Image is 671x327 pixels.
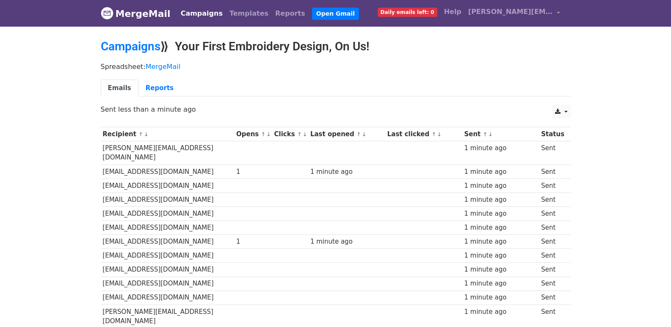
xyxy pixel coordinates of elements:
div: 1 minute ago [464,279,537,289]
a: Templates [226,5,272,22]
a: ↓ [488,131,493,137]
div: 1 minute ago [464,223,537,233]
td: [EMAIL_ADDRESS][DOMAIN_NAME] [101,192,235,206]
td: Sent [539,249,566,263]
div: 1 minute ago [464,143,537,153]
a: [PERSON_NAME][EMAIL_ADDRESS][DOMAIN_NAME] [465,3,564,23]
td: Sent [539,235,566,249]
th: Last opened [308,127,385,141]
td: [EMAIL_ADDRESS][DOMAIN_NAME] [101,179,235,192]
td: [EMAIL_ADDRESS][DOMAIN_NAME] [101,277,235,291]
a: ↓ [266,131,271,137]
img: MergeMail logo [101,7,113,19]
iframe: Chat Widget [629,286,671,327]
div: 1 minute ago [310,167,383,177]
td: [EMAIL_ADDRESS][DOMAIN_NAME] [101,221,235,235]
a: Reports [272,5,309,22]
td: [EMAIL_ADDRESS][DOMAIN_NAME] [101,207,235,221]
th: Sent [462,127,539,141]
td: Sent [539,192,566,206]
span: [PERSON_NAME][EMAIL_ADDRESS][DOMAIN_NAME] [468,7,553,17]
td: [EMAIL_ADDRESS][DOMAIN_NAME] [101,291,235,305]
td: [EMAIL_ADDRESS][DOMAIN_NAME] [101,165,235,179]
a: ↑ [297,131,302,137]
div: 1 minute ago [464,237,537,247]
td: Sent [539,263,566,277]
a: Help [441,3,465,20]
td: Sent [539,291,566,305]
a: ↓ [303,131,307,137]
a: ↑ [138,131,143,137]
div: 1 minute ago [464,195,537,205]
a: ↑ [483,131,488,137]
div: 1 minute ago [464,181,537,191]
div: 1 minute ago [310,237,383,247]
div: 1 minute ago [464,293,537,302]
div: 1 minute ago [464,265,537,275]
td: Sent [539,179,566,192]
a: Daily emails left: 0 [374,3,441,20]
a: ↑ [432,131,436,137]
a: Campaigns [101,39,160,53]
div: 1 minute ago [464,209,537,219]
a: ↓ [144,131,149,137]
th: Recipient [101,127,235,141]
td: [EMAIL_ADDRESS][DOMAIN_NAME] [101,235,235,249]
div: 1 minute ago [464,251,537,261]
span: Daily emails left: 0 [378,8,437,17]
td: Sent [539,221,566,235]
th: Last clicked [385,127,462,141]
a: ↓ [437,131,442,137]
a: MergeMail [146,63,180,71]
p: Spreadsheet: [101,62,571,71]
a: Reports [138,80,181,97]
div: 1 [236,167,270,177]
td: Sent [539,141,566,165]
a: MergeMail [101,5,171,22]
td: Sent [539,277,566,291]
th: Status [539,127,566,141]
a: ↓ [362,131,367,137]
div: 1 [236,237,270,247]
a: ↑ [356,131,361,137]
a: ↑ [261,131,266,137]
a: Emails [101,80,138,97]
p: Sent less than a minute ago [101,105,571,114]
a: Campaigns [177,5,226,22]
h2: ⟫ Your First Embroidery Design, On Us! [101,39,571,54]
div: 1 minute ago [464,167,537,177]
td: [EMAIL_ADDRESS][DOMAIN_NAME] [101,263,235,277]
div: 1 minute ago [464,307,537,317]
td: [PERSON_NAME][EMAIL_ADDRESS][DOMAIN_NAME] [101,141,235,165]
td: Sent [539,165,566,179]
th: Opens [234,127,272,141]
td: [EMAIL_ADDRESS][DOMAIN_NAME] [101,249,235,263]
a: Open Gmail [312,8,359,20]
th: Clicks [272,127,308,141]
td: Sent [539,207,566,221]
